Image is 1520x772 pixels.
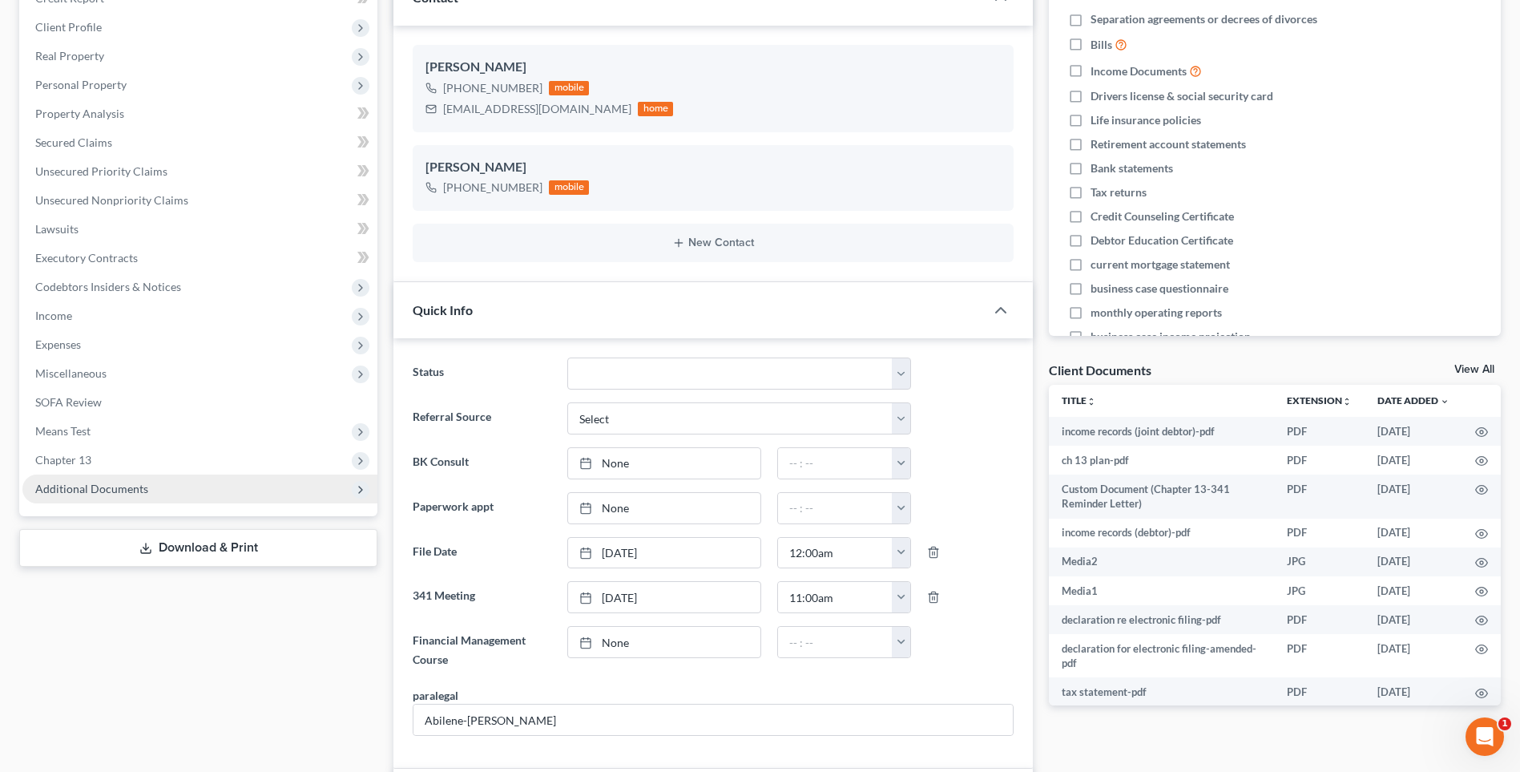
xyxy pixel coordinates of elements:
iframe: Intercom live chat [1466,717,1504,756]
a: [DATE] [568,582,760,612]
td: PDF [1274,519,1365,548]
input: -- [413,705,1013,735]
span: Chapter 13 [35,453,91,467]
td: PDF [1274,605,1365,634]
input: -- : -- [778,448,893,479]
td: PDF [1274,446,1365,475]
span: Tax returns [1091,184,1147,200]
div: mobile [549,81,589,95]
span: Miscellaneous [35,366,107,380]
td: JPG [1274,548,1365,576]
div: [EMAIL_ADDRESS][DOMAIN_NAME] [443,101,631,117]
a: None [568,627,760,657]
a: Extensionunfold_more [1287,394,1352,406]
label: Paperwork appt [405,492,558,524]
span: Expenses [35,337,81,351]
span: Codebtors Insiders & Notices [35,280,181,293]
td: PDF [1274,677,1365,706]
td: income records (joint debtor)-pdf [1049,417,1274,446]
span: Income Documents [1091,63,1187,79]
a: View All [1454,364,1494,375]
input: -- : -- [778,493,893,523]
td: Media1 [1049,576,1274,605]
div: [PERSON_NAME] [425,58,1001,77]
button: New Contact [425,236,1001,249]
div: [PHONE_NUMBER] [443,180,542,196]
a: Unsecured Nonpriority Claims [22,186,377,215]
a: Secured Claims [22,128,377,157]
span: Income [35,309,72,322]
td: [DATE] [1365,475,1462,519]
span: Unsecured Nonpriority Claims [35,193,188,207]
a: Unsecured Priority Claims [22,157,377,186]
span: 1 [1498,717,1511,730]
span: Life insurance policies [1091,112,1201,128]
a: Executory Contracts [22,244,377,273]
div: Client Documents [1049,362,1151,378]
a: SOFA Review [22,388,377,417]
div: [PERSON_NAME] [425,158,1001,177]
div: mobile [549,180,589,195]
td: declaration re electronic filing-pdf [1049,605,1274,634]
span: Lawsuits [35,222,79,236]
span: SOFA Review [35,395,102,409]
td: income records (debtor)-pdf [1049,519,1274,548]
td: [DATE] [1365,605,1462,634]
span: current mortgage statement [1091,257,1230,273]
i: expand_more [1440,397,1449,406]
label: BK Consult [405,447,558,479]
td: Custom Document (Chapter 13-341 Reminder Letter) [1049,475,1274,519]
label: 341 Meeting [405,581,558,613]
span: Executory Contracts [35,251,138,265]
a: Titleunfold_more [1062,394,1096,406]
a: Download & Print [19,529,377,567]
td: [DATE] [1365,519,1462,548]
span: business case income projection [1091,329,1251,345]
span: monthly operating reports [1091,305,1222,321]
td: PDF [1274,475,1365,519]
td: ch 13 plan-pdf [1049,446,1274,475]
span: Unsecured Priority Claims [35,164,167,178]
td: PDF [1274,634,1365,678]
td: [DATE] [1365,634,1462,678]
i: unfold_more [1087,397,1096,406]
span: Real Property [35,49,104,63]
span: Bills [1091,37,1112,53]
span: Bank statements [1091,160,1173,176]
td: PDF [1274,417,1365,446]
td: [DATE] [1365,576,1462,605]
td: declaration for electronic filing-amended-pdf [1049,634,1274,678]
span: Retirement account statements [1091,136,1246,152]
span: Personal Property [35,78,127,91]
td: [DATE] [1365,548,1462,576]
i: unfold_more [1342,397,1352,406]
a: Date Added expand_more [1377,394,1449,406]
span: Separation agreements or decrees of divorces [1091,11,1317,27]
label: Referral Source [405,402,558,435]
span: Client Profile [35,20,102,34]
span: Credit Counseling Certificate [1091,208,1234,224]
td: [DATE] [1365,446,1462,475]
input: -- : -- [778,538,893,568]
td: tax statement-pdf [1049,677,1274,706]
span: Drivers license & social security card [1091,88,1273,104]
span: Means Test [35,424,91,438]
td: Media2 [1049,548,1274,576]
input: -- : -- [778,627,893,657]
a: None [568,493,760,523]
label: File Date [405,537,558,569]
label: Financial Management Course [405,626,558,674]
a: Property Analysis [22,99,377,128]
span: Secured Claims [35,135,112,149]
span: business case questionnaire [1091,281,1228,297]
div: paralegal [413,687,458,704]
td: JPG [1274,576,1365,605]
td: [DATE] [1365,677,1462,706]
span: Debtor Education Certificate [1091,232,1233,249]
a: Lawsuits [22,215,377,244]
div: [PHONE_NUMBER] [443,80,542,96]
td: [DATE] [1365,417,1462,446]
input: -- : -- [778,582,893,612]
label: Status [405,358,558,390]
span: Property Analysis [35,107,124,120]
